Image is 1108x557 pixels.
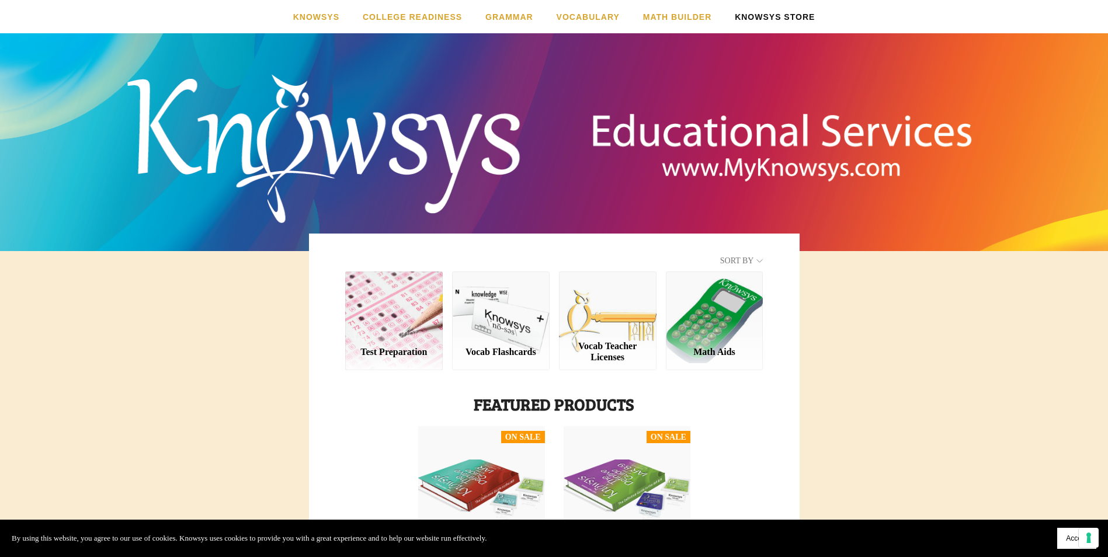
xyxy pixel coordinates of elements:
[651,431,686,443] div: On Sale
[564,426,690,553] a: On SaleIAR 8/9 Prep Bundle
[1057,528,1096,549] button: Accept
[568,340,647,363] div: Vocab Teacher Licenses
[559,271,657,335] a: Vocab Teacher Licenses
[452,336,550,370] a: Vocab Flashcards
[345,336,443,370] a: Test Preparation
[418,426,545,553] a: On SaleIAR Prep Bundle
[12,532,487,545] p: By using this website, you agree to our use of cookies. Knowsys uses cookies to provide you with ...
[355,346,433,357] div: Test Preparation
[505,431,541,443] div: On Sale
[1066,534,1088,542] span: Accept
[666,336,763,370] a: Math Aids
[462,346,540,357] div: Vocab Flashcards
[1079,528,1099,548] button: Your consent preferences for tracking technologies
[666,271,763,335] a: Math Aids
[392,50,716,208] a: Knowsys Educational Services
[675,346,753,357] div: Math Aids
[559,336,657,370] a: Vocab Teacher Licenses
[452,271,550,335] a: Vocab Flashcards
[345,271,443,335] a: Test Preparation
[345,394,763,415] h1: Featured Products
